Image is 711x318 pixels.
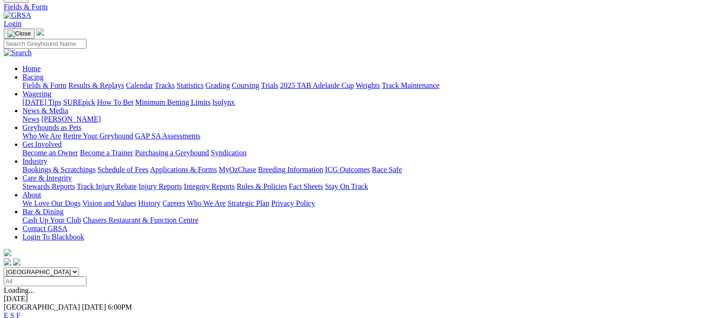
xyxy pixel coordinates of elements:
[177,81,204,89] a: Statistics
[22,216,81,224] a: Cash Up Your Club
[372,166,402,173] a: Race Safe
[212,98,235,106] a: Isolynx
[80,149,133,157] a: Become a Trainer
[280,81,354,89] a: 2025 TAB Adelaide Cup
[22,115,707,123] div: News & Media
[22,174,72,182] a: Care & Integrity
[135,149,209,157] a: Purchasing a Greyhound
[187,199,226,207] a: Who We Are
[22,90,51,98] a: Wagering
[22,199,80,207] a: We Love Our Dogs
[289,182,323,190] a: Fact Sheets
[97,166,148,173] a: Schedule of Fees
[382,81,439,89] a: Track Maintenance
[135,98,210,106] a: Minimum Betting Limits
[22,140,62,148] a: Get Involved
[219,166,256,173] a: MyOzChase
[22,73,43,81] a: Racing
[22,157,47,165] a: Industry
[63,98,95,106] a: SUREpick
[22,166,95,173] a: Bookings & Scratchings
[22,81,66,89] a: Fields & Form
[4,295,707,303] div: [DATE]
[13,258,21,266] img: twitter.svg
[22,149,707,157] div: Get Involved
[211,149,246,157] a: Syndication
[4,303,80,311] span: [GEOGRAPHIC_DATA]
[22,182,75,190] a: Stewards Reports
[356,81,380,89] a: Weights
[22,107,68,115] a: News & Media
[261,81,278,89] a: Trials
[22,208,64,216] a: Bar & Dining
[4,20,22,28] a: Login
[4,49,32,57] img: Search
[22,98,61,106] a: [DATE] Tips
[41,115,101,123] a: [PERSON_NAME]
[126,81,153,89] a: Calendar
[22,191,41,199] a: About
[22,81,707,90] div: Racing
[155,81,175,89] a: Tracks
[150,166,217,173] a: Applications & Forms
[22,98,707,107] div: Wagering
[22,65,41,72] a: Home
[7,30,31,37] img: Close
[22,132,707,140] div: Greyhounds as Pets
[135,132,201,140] a: GAP SA Assessments
[22,123,81,131] a: Greyhounds as Pets
[4,258,11,266] img: facebook.svg
[258,166,323,173] a: Breeding Information
[237,182,287,190] a: Rules & Policies
[4,3,707,11] a: Fields & Form
[83,216,198,224] a: Chasers Restaurant & Function Centre
[4,276,86,286] input: Select date
[4,39,86,49] input: Search
[77,182,136,190] a: Track Injury Rebate
[97,98,134,106] a: How To Bet
[4,29,35,39] button: Toggle navigation
[206,81,230,89] a: Grading
[138,199,160,207] a: History
[228,199,269,207] a: Strategic Plan
[108,303,132,311] span: 6:00PM
[162,199,185,207] a: Careers
[22,224,67,232] a: Contact GRSA
[4,11,31,20] img: GRSA
[22,166,707,174] div: Industry
[232,81,259,89] a: Coursing
[4,249,11,256] img: logo-grsa-white.png
[22,233,84,241] a: Login To Blackbook
[184,182,235,190] a: Integrity Reports
[22,149,78,157] a: Become an Owner
[4,286,34,294] span: Loading...
[22,132,61,140] a: Who We Are
[36,28,44,36] img: logo-grsa-white.png
[271,199,315,207] a: Privacy Policy
[82,303,106,311] span: [DATE]
[138,182,182,190] a: Injury Reports
[22,199,707,208] div: About
[325,182,368,190] a: Stay On Track
[82,199,136,207] a: Vision and Values
[63,132,133,140] a: Retire Your Greyhound
[22,216,707,224] div: Bar & Dining
[22,182,707,191] div: Care & Integrity
[68,81,124,89] a: Results & Replays
[325,166,370,173] a: ICG Outcomes
[22,115,39,123] a: News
